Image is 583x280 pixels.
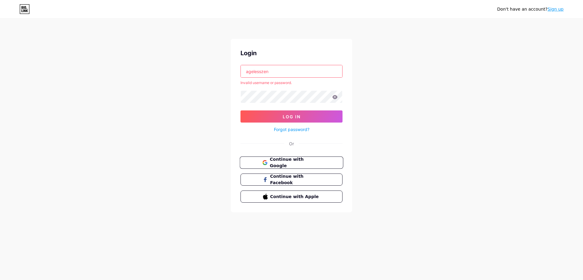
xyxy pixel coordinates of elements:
[240,80,343,86] div: Invalid username or password.
[240,157,343,169] button: Continue with Google
[289,140,294,147] div: Or
[240,49,343,58] div: Login
[270,156,320,169] span: Continue with Google
[274,126,309,133] a: Forgot password?
[270,194,320,200] span: Continue with Apple
[240,174,343,186] button: Continue with Facebook
[497,6,564,12] div: Don't have an account?
[547,7,564,12] a: Sign up
[240,191,343,203] button: Continue with Apple
[240,157,343,169] a: Continue with Google
[241,65,342,77] input: Username
[270,173,320,186] span: Continue with Facebook
[283,114,301,119] span: Log In
[240,110,343,123] button: Log In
